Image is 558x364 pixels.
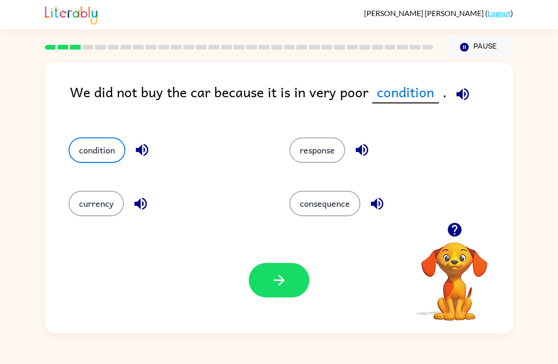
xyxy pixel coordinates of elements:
[70,81,513,119] div: We did not buy the car because it is in very poor .
[372,81,439,103] span: condition
[407,228,502,322] video: Your browser must support playing .mp4 files to use Literably. Please try using another browser.
[289,191,360,216] button: consequence
[45,4,97,25] img: Literably
[289,137,345,163] button: response
[69,191,124,216] button: currency
[364,8,485,17] span: [PERSON_NAME] [PERSON_NAME]
[364,8,513,17] div: ( )
[445,36,513,58] button: Pause
[488,8,511,17] a: Logout
[69,137,125,163] button: condition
